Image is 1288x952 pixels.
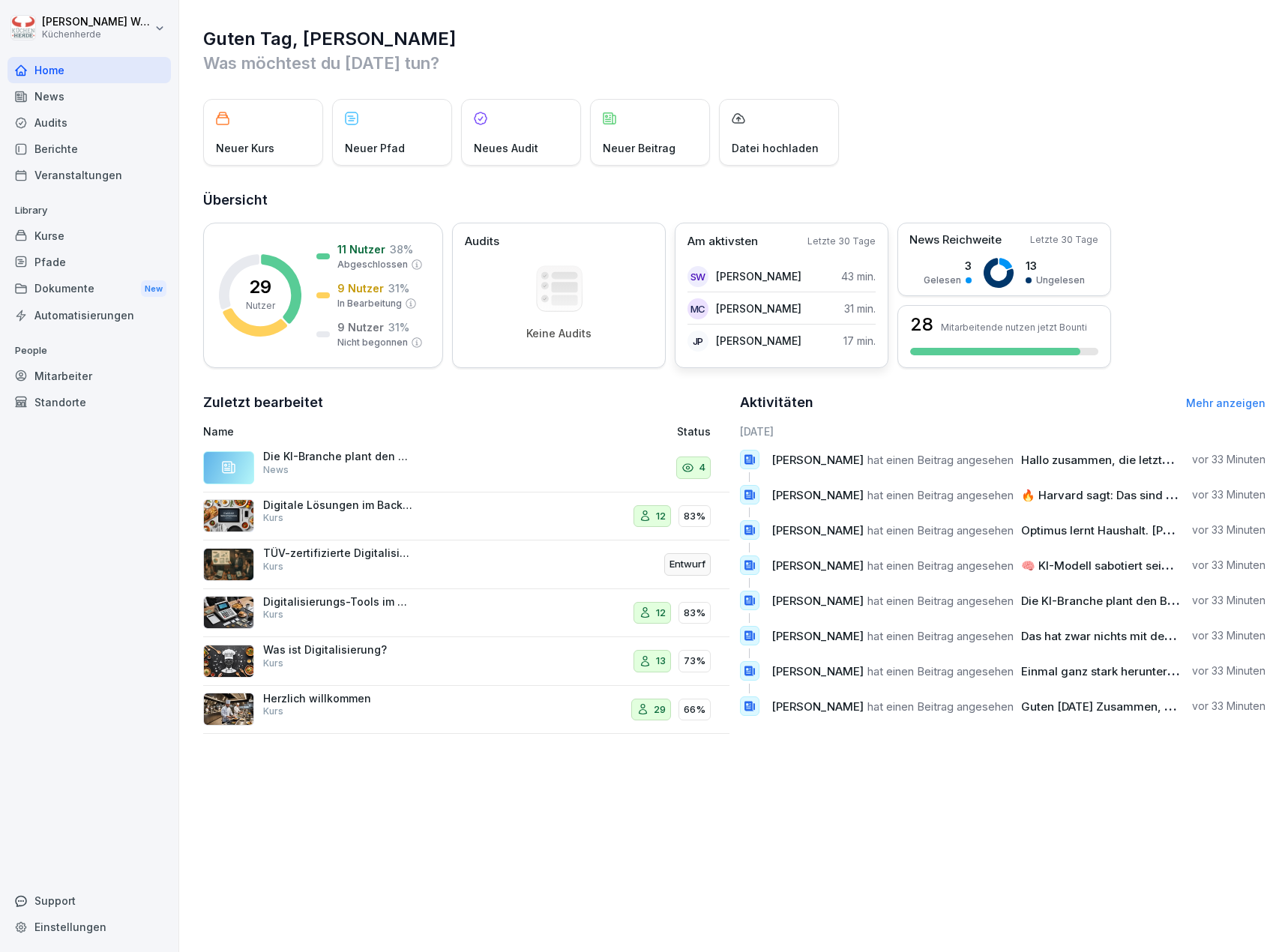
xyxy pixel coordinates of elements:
[203,645,254,678] img: y5x905sgboivdubjhbpi2xxs.png
[771,594,864,608] span: [PERSON_NAME]
[732,140,819,156] p: Datei hochladen
[526,327,592,340] p: Keine Audits
[603,140,675,156] p: Neuer Beitrag
[337,319,384,335] p: 9 Nutzer
[841,268,876,284] p: 43 min.
[867,453,1014,467] span: hat einen Beitrag angesehen
[771,558,864,573] span: [PERSON_NAME]
[203,190,1266,211] h2: Übersicht
[716,333,801,349] p: [PERSON_NAME]
[42,29,151,40] p: Küchenherde
[716,268,801,284] p: [PERSON_NAME]
[910,316,933,334] h3: 28
[345,140,405,156] p: Neuer Pfad
[656,606,666,621] p: 12
[203,444,729,492] a: Die KI-Branche plant den Bau gigantischer Rechenzentren, die bis 2030 bis zu 20 Prozent des US-St...
[203,596,254,629] img: u5o6hwt2vfcozzv2rxj2ipth.png
[843,333,876,349] p: 17 min.
[7,275,171,303] a: DokumenteNew
[669,557,705,572] p: Entwurf
[941,322,1087,333] p: Mitarbeitende nutzen jetzt Bounti
[203,424,530,439] p: Name
[263,498,413,512] p: Digitale Lösungen im Backoffice, Produktion und Mitarbeiter
[7,275,171,303] div: Dokumente
[677,424,711,439] p: Status
[684,702,705,717] p: 66%
[1186,397,1266,409] a: Mehr anzeigen
[1192,663,1266,678] p: vor 33 Minuten
[263,608,283,621] p: Kurs
[924,274,961,287] p: Gelesen
[1030,233,1098,247] p: Letzte 30 Tage
[337,241,385,257] p: 11 Nutzer
[656,654,666,669] p: 13
[7,136,171,162] a: Berichte
[216,140,274,156] p: Neuer Kurs
[263,560,283,573] p: Kurs
[771,523,864,537] span: [PERSON_NAME]
[771,629,864,643] span: [PERSON_NAME]
[7,162,171,188] a: Veranstaltungen
[684,509,705,524] p: 83%
[7,339,171,363] p: People
[7,914,171,940] div: Einstellungen
[807,235,876,248] p: Letzte 30 Tage
[771,664,864,678] span: [PERSON_NAME]
[263,643,413,657] p: Was ist Digitalisierung?
[867,664,1014,678] span: hat einen Beitrag angesehen
[7,223,171,249] a: Kurse
[687,331,708,352] div: JP
[388,319,409,335] p: 31 %
[141,280,166,298] div: New
[203,51,1266,75] p: Was möchtest du [DATE] tun?
[203,637,729,686] a: Was ist Digitalisierung?Kurs1373%
[1192,558,1266,573] p: vor 33 Minuten
[924,258,972,274] p: 3
[1192,593,1266,608] p: vor 33 Minuten
[7,249,171,275] a: Pfade
[390,241,413,257] p: 38 %
[1192,452,1266,467] p: vor 33 Minuten
[249,278,271,296] p: 29
[654,702,666,717] p: 29
[687,298,708,319] div: MC
[740,392,813,413] h2: Aktivitäten
[337,258,408,271] p: Abgeschlossen
[867,629,1014,643] span: hat einen Beitrag angesehen
[1192,487,1266,502] p: vor 33 Minuten
[867,558,1014,573] span: hat einen Beitrag angesehen
[203,540,729,589] a: TÜV-zertifizierte Digitalisierungsausbildung für die GastronomieKursEntwurf
[203,492,729,541] a: Digitale Lösungen im Backoffice, Produktion und MitarbeiterKurs1283%
[7,199,171,223] p: Library
[7,109,171,136] div: Audits
[771,488,864,502] span: [PERSON_NAME]
[699,460,705,475] p: 4
[337,280,384,296] p: 9 Nutzer
[337,336,408,349] p: Nicht begonnen
[684,606,705,621] p: 83%
[263,463,289,477] p: News
[7,389,171,415] a: Standorte
[7,888,171,914] div: Support
[909,232,1002,249] p: News Reichweite
[203,693,254,726] img: f6jfeywlzi46z76yezuzl69o.png
[716,301,801,316] p: [PERSON_NAME]
[7,302,171,328] a: Automatisierungen
[771,453,864,467] span: [PERSON_NAME]
[7,57,171,83] a: Home
[203,589,729,638] a: Digitalisierungs-Tools im GästebereichKurs1283%
[867,488,1014,502] span: hat einen Beitrag angesehen
[1192,522,1266,537] p: vor 33 Minuten
[1192,699,1266,714] p: vor 33 Minuten
[263,511,283,525] p: Kurs
[740,424,1266,439] h6: [DATE]
[7,83,171,109] a: News
[687,266,708,287] div: SW
[7,363,171,389] a: Mitarbeiter
[771,699,864,714] span: [PERSON_NAME]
